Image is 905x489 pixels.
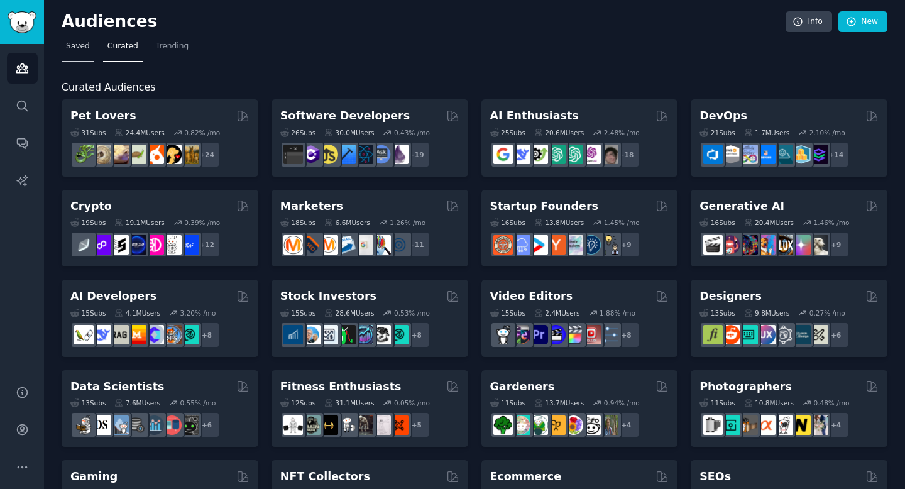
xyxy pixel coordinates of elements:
[114,218,164,227] div: 19.1M Users
[280,128,315,137] div: 26 Sub s
[62,12,786,32] h2: Audiences
[534,218,584,227] div: 13.8M Users
[280,108,410,124] h2: Software Developers
[280,218,315,227] div: 18 Sub s
[403,322,430,348] div: + 8
[511,145,530,164] img: DeepSeek
[564,235,583,255] img: indiehackers
[74,235,94,255] img: ethfinance
[703,325,723,344] img: typography
[511,325,530,344] img: editors
[703,235,723,255] img: aivideo
[490,379,555,395] h2: Gardeners
[613,231,640,258] div: + 9
[756,415,776,435] img: SonyAlpha
[336,325,356,344] img: Trading
[604,218,640,227] div: 1.45 % /mo
[581,415,601,435] img: UrbanGardening
[194,231,220,258] div: + 12
[66,41,90,52] span: Saved
[336,145,356,164] img: iOSProgramming
[194,141,220,168] div: + 24
[114,398,160,407] div: 7.6M Users
[744,398,794,407] div: 10.8M Users
[156,41,189,52] span: Trending
[162,235,182,255] img: CryptoNews
[70,108,136,124] h2: Pet Lovers
[324,218,370,227] div: 6.6M Users
[699,199,784,214] h2: Generative AI
[774,145,793,164] img: platformengineering
[809,128,845,137] div: 2.10 % /mo
[546,145,566,164] img: chatgpt_promptDesign
[389,415,409,435] img: personaltraining
[581,235,601,255] img: Entrepreneurship
[721,145,740,164] img: AWS_Certified_Experts
[490,309,525,317] div: 15 Sub s
[604,398,640,407] div: 0.94 % /mo
[699,379,792,395] h2: Photographers
[738,325,758,344] img: UI_Design
[70,398,106,407] div: 13 Sub s
[280,309,315,317] div: 15 Sub s
[613,322,640,348] div: + 8
[823,141,849,168] div: + 14
[756,325,776,344] img: UXDesign
[354,325,373,344] img: StocksAndTrading
[301,325,321,344] img: ValueInvesting
[103,36,143,62] a: Curated
[389,145,409,164] img: elixir
[534,128,584,137] div: 20.6M Users
[791,145,811,164] img: aws_cdk
[389,235,409,255] img: OnlineMarketing
[127,415,146,435] img: dataengineering
[703,145,723,164] img: azuredevops
[319,235,338,255] img: AskMarketing
[70,469,118,485] h2: Gaming
[511,235,530,255] img: SaaS
[301,415,321,435] img: GymMotivation
[8,11,36,33] img: GummySearch logo
[490,199,598,214] h2: Startup Founders
[699,218,735,227] div: 16 Sub s
[162,325,182,344] img: llmops
[823,322,849,348] div: + 6
[283,235,303,255] img: content_marketing
[145,235,164,255] img: defiblockchain
[70,199,112,214] h2: Crypto
[280,199,343,214] h2: Marketers
[283,325,303,344] img: dividends
[738,235,758,255] img: deepdream
[756,145,776,164] img: DevOpsLinks
[280,398,315,407] div: 12 Sub s
[809,309,845,317] div: 0.27 % /mo
[109,235,129,255] img: ethstaker
[546,235,566,255] img: ycombinator
[738,145,758,164] img: Docker_DevOps
[490,469,562,485] h2: Ecommerce
[823,231,849,258] div: + 9
[389,325,409,344] img: technicalanalysis
[194,322,220,348] div: + 8
[599,235,618,255] img: growmybusiness
[490,398,525,407] div: 11 Sub s
[107,41,138,52] span: Curated
[564,325,583,344] img: finalcutpro
[699,128,735,137] div: 21 Sub s
[92,325,111,344] img: DeepSeek
[62,80,155,96] span: Curated Audiences
[336,235,356,255] img: Emailmarketing
[109,145,129,164] img: leopardgeckos
[92,145,111,164] img: ballpython
[74,325,94,344] img: LangChain
[92,235,111,255] img: 0xPolygon
[721,415,740,435] img: streetphotography
[809,415,828,435] img: WeddingPhotography
[493,235,513,255] img: EntrepreneurRideAlong
[791,415,811,435] img: Nikon
[280,469,370,485] h2: NFT Collectors
[529,235,548,255] img: startup
[599,325,618,344] img: postproduction
[493,145,513,164] img: GoogleGeminiAI
[280,379,402,395] h2: Fitness Enthusiasts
